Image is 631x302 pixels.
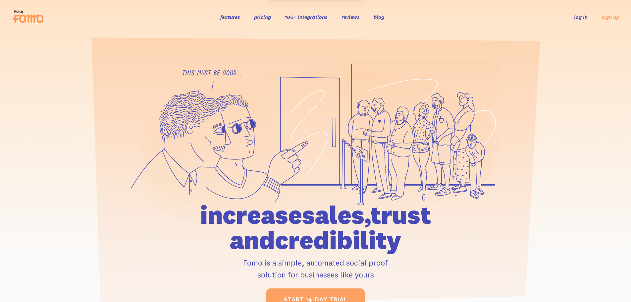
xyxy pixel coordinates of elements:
a: log in [574,14,588,20]
a: blog [374,14,384,20]
h1: increase sales, trust and credibility [162,202,469,253]
a: 106+ integrations [285,14,328,20]
a: features [220,14,240,20]
a: sign up [602,14,619,21]
a: pricing [254,14,271,20]
a: reviews [342,14,360,20]
p: Fomo is a simple, automated social proof solution for businesses like yours [162,257,469,280]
